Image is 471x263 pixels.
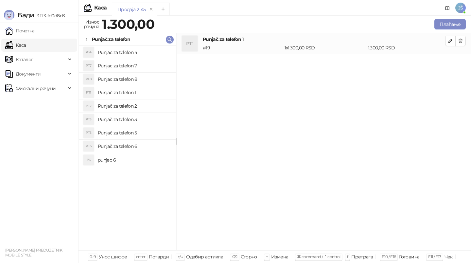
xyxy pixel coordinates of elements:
div: Износ рачуна [82,18,100,31]
div: Каса [94,5,107,10]
span: f [347,254,348,259]
span: F11 / F17 [428,254,441,259]
div: Измена [271,253,288,261]
div: Потврди [149,253,169,261]
h4: Punjač za telefon 5 [98,128,171,138]
small: [PERSON_NAME] PREDUZETNIK MOBILE STYLE [5,248,62,257]
span: Фискални рачуни [16,82,56,95]
button: Плаћање [434,19,466,29]
h4: Punjač za telefon 1 [203,36,445,43]
div: PT4 [83,47,94,58]
span: F10 / F16 [382,254,396,259]
span: enter [136,254,146,259]
div: Сторно [241,253,257,261]
div: 1.300,00 RSD [367,44,446,51]
span: Каталог [16,53,33,66]
h4: Punjac za telefon 8 [98,74,171,84]
h4: punjac 6 [98,155,171,165]
a: Документација [442,3,453,13]
h4: Punjač za telefon 3 [98,114,171,125]
h4: Punjač za telefon 6 [98,141,171,151]
div: PT3 [83,114,94,125]
div: Чек [445,253,453,261]
div: 1 x 1.300,00 RSD [283,44,367,51]
div: PT2 [83,101,94,111]
h4: Punjač za telefon 2 [98,101,171,111]
div: PT6 [83,141,94,151]
span: JŠ [455,3,466,13]
div: PT8 [83,74,94,84]
span: Бади [18,11,34,19]
div: PT1 [182,36,198,51]
h4: Punjac za telefon 7 [98,61,171,71]
div: Punjač za telefon [92,36,130,43]
span: ↑/↓ [178,254,183,259]
span: + [266,254,268,259]
div: PT1 [83,87,94,98]
div: Продаја 2145 [117,6,146,13]
div: # 19 [201,44,283,51]
div: Претрага [351,253,373,261]
span: ⌘ command / ⌃ control [297,254,340,259]
a: Каса [5,39,26,52]
button: Add tab [157,3,170,16]
img: Logo [4,10,14,20]
h4: Punjač za telefon 1 [98,87,171,98]
button: remove [147,7,155,12]
div: Унос шифре [99,253,127,261]
span: Документи [16,67,41,80]
strong: 1.300,00 [102,16,154,32]
span: ⌫ [232,254,237,259]
span: 3.11.3-fd0d8d3 [34,13,65,19]
div: PT7 [83,61,94,71]
a: Почетна [5,24,35,37]
span: 0-9 [90,254,96,259]
div: P6 [83,155,94,165]
div: PT5 [83,128,94,138]
h4: Punjac za telefon 4 [98,47,171,58]
div: Одабир артикла [186,253,223,261]
div: Готовина [399,253,419,261]
div: grid [79,46,176,250]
